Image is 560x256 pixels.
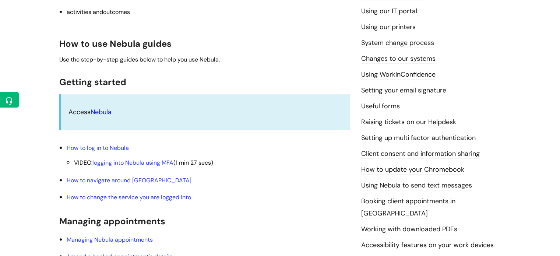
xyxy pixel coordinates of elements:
a: Setting your email signature [361,86,446,95]
a: Client consent and information sharing [361,149,480,159]
a: Nebula [91,108,112,116]
a: Changes to our systems [361,54,436,64]
a: logging into Nebula using MFA [92,159,173,166]
p: Access [68,106,343,118]
a: System change process [361,38,434,48]
a: Managing Nebula appointments [67,236,153,243]
span: How to use Nebula guides [59,38,172,49]
span: Managing appointments [59,215,165,227]
a: Raising tickets on our Helpdesk [361,118,456,127]
a: Booking client appointments in [GEOGRAPHIC_DATA] [361,197,455,218]
a: How to log in to Nebula [67,144,129,152]
a: Using our IT portal [361,7,417,16]
a: Useful forms [361,102,400,111]
span: outcomes [103,8,130,16]
span: Use the step-by-step guides below to help you use Nebula. [59,56,220,63]
a: How to change the service you are logged into [67,193,191,201]
a: How to navigate around [GEOGRAPHIC_DATA] [67,176,191,184]
a: Working with downloaded PDFs [361,225,457,234]
a: How to update your Chromebook [361,165,464,175]
a: Using WorkInConfidence [361,70,436,80]
a: Accessibility features on your work devices [361,241,494,250]
span: Getting started [59,76,126,88]
a: Setting up multi factor authentication [361,133,476,143]
a: Using Nebula to send text messages [361,181,472,190]
span: VIDEO: (1 min 27 secs) [74,159,213,166]
a: Using our printers [361,22,416,32]
span: activities and [67,8,130,16]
